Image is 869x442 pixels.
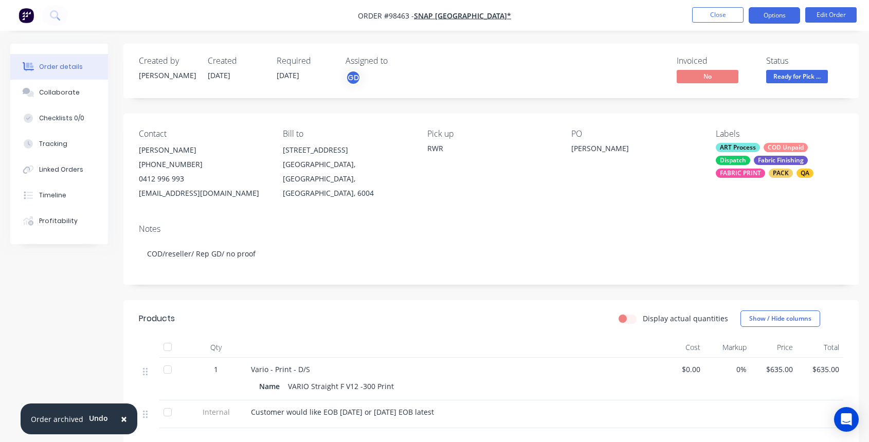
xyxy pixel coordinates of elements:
[414,11,511,21] a: SNAP [GEOGRAPHIC_DATA]*
[185,337,247,358] div: Qty
[427,143,555,154] div: RWR
[39,191,66,200] div: Timeline
[10,208,108,234] button: Profitability
[346,70,361,85] button: GD
[277,70,299,80] span: [DATE]
[139,157,266,172] div: [PHONE_NUMBER]
[283,129,410,139] div: Bill to
[139,238,843,269] div: COD/reseller/ Rep GD/ no proof
[208,56,264,66] div: Created
[121,412,127,426] span: ×
[139,186,266,200] div: [EMAIL_ADDRESS][DOMAIN_NAME]
[769,169,793,178] div: PACK
[796,169,813,178] div: QA
[643,313,728,324] label: Display actual quantities
[716,169,765,178] div: FABRIC PRINT
[571,129,699,139] div: PO
[208,70,230,80] span: [DATE]
[139,224,843,234] div: Notes
[39,165,83,174] div: Linked Orders
[754,156,808,165] div: Fabric Finishing
[39,216,78,226] div: Profitability
[662,364,700,375] span: $0.00
[716,129,843,139] div: Labels
[749,7,800,24] button: Options
[10,80,108,105] button: Collaborate
[10,157,108,182] button: Linked Orders
[139,70,195,81] div: [PERSON_NAME]
[740,310,820,327] button: Show / Hide columns
[139,129,266,139] div: Contact
[10,54,108,80] button: Order details
[834,407,859,432] div: Open Intercom Messenger
[283,143,410,200] div: [STREET_ADDRESS][GEOGRAPHIC_DATA], [GEOGRAPHIC_DATA], [GEOGRAPHIC_DATA], 6004
[716,143,760,152] div: ART Process
[214,364,218,375] span: 1
[658,337,704,358] div: Cost
[677,70,738,83] span: No
[10,182,108,208] button: Timeline
[10,131,108,157] button: Tracking
[283,157,410,200] div: [GEOGRAPHIC_DATA], [GEOGRAPHIC_DATA], [GEOGRAPHIC_DATA], 6004
[766,70,828,85] button: Ready for Pick ...
[692,7,744,23] button: Close
[677,56,754,66] div: Invoiced
[284,379,398,394] div: VARIO Straight F V12 -300 Print
[716,156,750,165] div: Dispatch
[709,364,747,375] span: 0%
[39,88,80,97] div: Collaborate
[251,407,434,417] span: Customer would like EOB [DATE] or [DATE] EOB latest
[805,7,857,23] button: Edit Order
[801,364,839,375] span: $635.00
[358,11,414,21] span: Order #98463 -
[19,8,34,23] img: Factory
[797,337,843,358] div: Total
[39,114,84,123] div: Checklists 0/0
[346,56,448,66] div: Assigned to
[704,337,751,358] div: Markup
[39,62,83,71] div: Order details
[755,364,793,375] span: $635.00
[139,172,266,186] div: 0412 996 993
[427,129,555,139] div: Pick up
[766,56,843,66] div: Status
[764,143,808,152] div: COD Unpaid
[139,56,195,66] div: Created by
[766,70,828,83] span: Ready for Pick ...
[39,139,67,149] div: Tracking
[251,364,310,374] span: Vario - Print - D/S
[283,143,410,157] div: [STREET_ADDRESS]
[83,410,114,426] button: Undo
[139,312,175,325] div: Products
[189,407,243,417] span: Internal
[259,379,284,394] div: Name
[139,143,266,200] div: [PERSON_NAME][PHONE_NUMBER]0412 996 993[EMAIL_ADDRESS][DOMAIN_NAME]
[139,143,266,157] div: [PERSON_NAME]
[31,414,83,425] div: Order archived
[10,105,108,131] button: Checklists 0/0
[751,337,797,358] div: Price
[277,56,333,66] div: Required
[111,407,137,431] button: Close
[571,143,699,157] div: [PERSON_NAME]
